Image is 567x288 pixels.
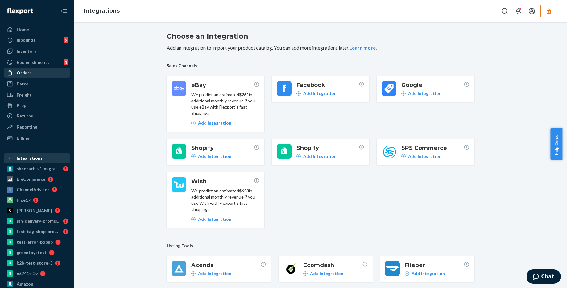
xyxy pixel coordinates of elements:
[296,153,337,159] a: Add Integration
[167,243,474,249] span: Listing Tools
[17,124,37,130] div: Reporting
[17,70,31,76] div: Orders
[4,269,70,278] a: n5741t-2v
[7,8,33,14] img: Flexport logo
[79,2,125,20] ol: breadcrumbs
[401,81,464,89] span: Google
[4,258,70,268] a: b2b-test-store-3
[4,122,70,132] a: Reporting
[512,5,524,17] button: Open notifications
[499,5,511,17] button: Open Search Box
[303,261,362,269] span: Ecomdash
[4,174,70,184] a: BigCommerce
[408,90,441,97] p: Add Integration
[4,206,70,216] a: [PERSON_NAME]
[239,188,249,193] span: $ 653
[4,216,70,226] a: sfn-delivery-promise-test-us
[405,261,464,269] span: Flieber
[4,57,70,67] a: Replenishments1
[296,144,359,152] span: Shopify
[303,270,343,277] a: Add Integration
[310,270,343,277] p: Add Integration
[17,218,60,224] div: sfn-delivery-promise-test-us
[4,68,70,78] a: Orders
[527,269,561,285] iframe: Opens a widget where you can chat to one of our agents
[17,281,33,287] div: Amazon
[4,185,70,195] a: ChannelAdvisor
[191,261,260,269] span: Acenda
[17,208,52,214] div: [PERSON_NAME]
[17,59,49,65] div: Replenishments
[17,113,33,119] div: Returns
[303,90,337,97] p: Add Integration
[84,7,120,14] a: Integrations
[408,153,441,159] p: Add Integration
[191,153,231,159] a: Add Integration
[64,37,68,43] div: 9
[167,31,474,41] h2: Choose an Integration
[526,5,538,17] button: Open account menu
[191,92,259,116] p: We predict an estimated in additional monthly revenue if you use eBay with Flexport's fast shipping.
[17,176,45,182] div: BigCommerce
[17,187,49,193] div: ChannelAdvisor
[198,153,231,159] p: Add Integration
[239,92,249,97] span: $ 261
[191,177,254,185] span: Wish
[4,248,70,257] a: greentoystest
[4,164,70,174] a: shedrach-v1-migration-test
[17,37,35,43] div: Inbounds
[17,197,31,203] div: Pipe17
[4,25,70,35] a: Home
[17,228,60,235] div: fast-tag-shop-promise-1
[296,81,359,89] span: Facebook
[198,120,231,126] p: Add Integration
[17,92,32,98] div: Freight
[17,48,36,54] div: Inventory
[405,270,445,277] a: Add Integration
[4,237,70,247] a: test-error-popup
[17,155,43,161] div: Integrations
[17,135,29,141] div: Billing
[4,90,70,100] a: Freight
[198,216,231,222] p: Add Integration
[401,90,441,97] a: Add Integration
[401,144,464,152] span: SPS Commerce
[198,270,231,277] p: Add Integration
[4,101,70,110] a: Prep
[4,195,70,205] a: Pipe17
[64,59,68,65] div: 1
[191,120,231,126] a: Add Integration
[17,239,53,245] div: test-error-popup
[167,44,474,51] p: Add an integration to import your product catalog. You can add more integrations later. .
[303,153,337,159] p: Add Integration
[4,153,70,163] button: Integrations
[191,216,231,222] a: Add Integration
[191,81,254,89] span: eBay
[412,270,445,277] p: Add Integration
[191,144,254,152] span: Shopify
[349,44,376,51] button: Learn more
[167,63,474,69] span: Sales Channels
[4,35,70,45] a: Inbounds9
[4,46,70,56] a: Inventory
[17,27,29,33] div: Home
[17,81,30,87] div: Parcel
[191,188,259,212] p: We predict an estimated in additional monthly revenue if you use Wish with Flexport's fast shipping.
[296,90,337,97] a: Add Integration
[17,249,47,256] div: greentoystest
[4,111,70,121] a: Returns
[4,79,70,89] a: Parcel
[4,133,70,143] a: Billing
[4,227,70,237] a: fast-tag-shop-promise-1
[17,166,60,172] div: shedrach-v1-migration-test
[401,153,441,159] a: Add Integration
[191,270,231,277] a: Add Integration
[550,128,562,160] button: Help Center
[17,260,52,266] div: b2b-test-store-3
[17,102,26,109] div: Prep
[58,5,70,17] button: Close Navigation
[17,270,38,277] div: n5741t-2v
